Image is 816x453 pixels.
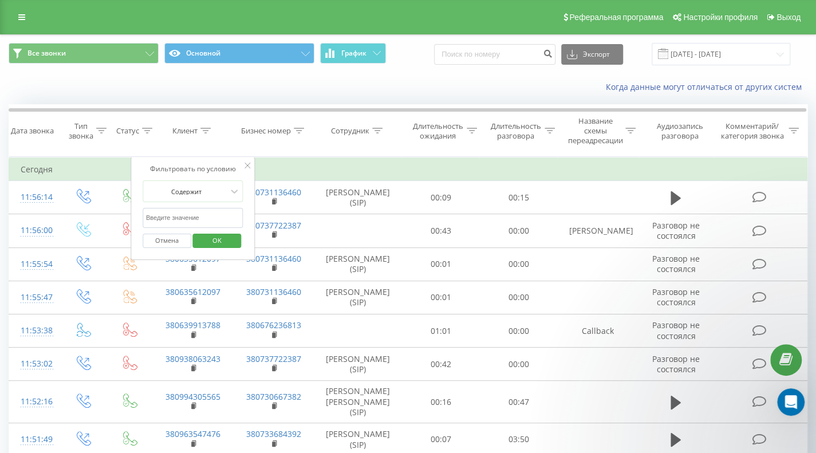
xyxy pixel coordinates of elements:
[341,49,366,57] span: График
[246,391,301,402] a: 380730667382
[683,13,758,22] span: Настройки профиля
[314,381,401,423] td: [PERSON_NAME] [PERSON_NAME] (SIP)
[11,126,54,136] div: Дата звонка
[561,44,623,65] button: Экспорт
[314,348,401,381] td: [PERSON_NAME] (SIP)
[21,428,48,451] div: 11:51:49
[246,187,301,198] a: 380731136460
[314,181,401,214] td: [PERSON_NAME] (SIP)
[9,158,807,181] td: Сегодня
[569,13,663,22] span: Реферальная программа
[401,381,479,423] td: 00:16
[401,214,479,247] td: 00:43
[246,220,301,231] a: 380737722387
[246,253,301,264] a: 380731136460
[21,391,48,413] div: 11:52:16
[652,320,700,341] span: Разговор не состоялся
[557,314,638,348] td: Callback
[479,247,557,281] td: 00:00
[652,353,700,375] span: Разговор не состоялся
[201,231,233,249] span: OK
[412,121,463,141] div: Длительность ожидания
[401,181,479,214] td: 00:09
[320,43,386,64] button: График
[21,253,48,275] div: 11:55:54
[719,121,786,141] div: Комментарий/категория звонка
[143,234,191,248] button: Отмена
[143,208,243,228] input: Введите значение
[331,126,369,136] div: Сотрудник
[9,43,159,64] button: Все звонки
[490,121,542,141] div: Длительность разговора
[116,126,139,136] div: Статус
[193,234,242,248] button: OK
[479,281,557,314] td: 00:00
[649,121,711,141] div: Аудиозапись разговора
[21,219,48,242] div: 11:56:00
[21,186,48,208] div: 11:56:14
[401,247,479,281] td: 00:01
[246,353,301,364] a: 380737722387
[401,281,479,314] td: 00:01
[164,43,314,64] button: Основной
[69,121,93,141] div: Тип звонка
[314,247,401,281] td: [PERSON_NAME] (SIP)
[21,286,48,309] div: 11:55:47
[557,214,638,247] td: [PERSON_NAME]
[165,391,220,402] a: 380994305565
[401,348,479,381] td: 00:42
[479,348,557,381] td: 00:00
[165,286,220,297] a: 380635612097
[21,353,48,375] div: 11:53:02
[401,314,479,348] td: 01:01
[27,49,66,58] span: Все звонки
[652,220,700,241] span: Разговор не состоялся
[172,126,198,136] div: Клиент
[652,253,700,274] span: Разговор не состоялся
[21,320,48,342] div: 11:53:38
[241,126,291,136] div: Бизнес номер
[479,181,557,214] td: 00:15
[246,320,301,330] a: 380676236813
[652,286,700,308] span: Разговор не состоялся
[776,13,801,22] span: Выход
[606,81,807,92] a: Когда данные могут отличаться от других систем
[246,428,301,439] a: 380733684392
[479,214,557,247] td: 00:00
[314,281,401,314] td: [PERSON_NAME] (SIP)
[143,163,243,175] div: Фильтровать по условию
[165,353,220,364] a: 380938063243
[165,428,220,439] a: 380963547476
[777,388,805,416] iframe: Intercom live chat
[246,286,301,297] a: 380731136460
[567,116,622,145] div: Название схемы переадресации
[479,314,557,348] td: 00:00
[434,44,555,65] input: Поиск по номеру
[479,381,557,423] td: 00:47
[165,320,220,330] a: 380639913788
